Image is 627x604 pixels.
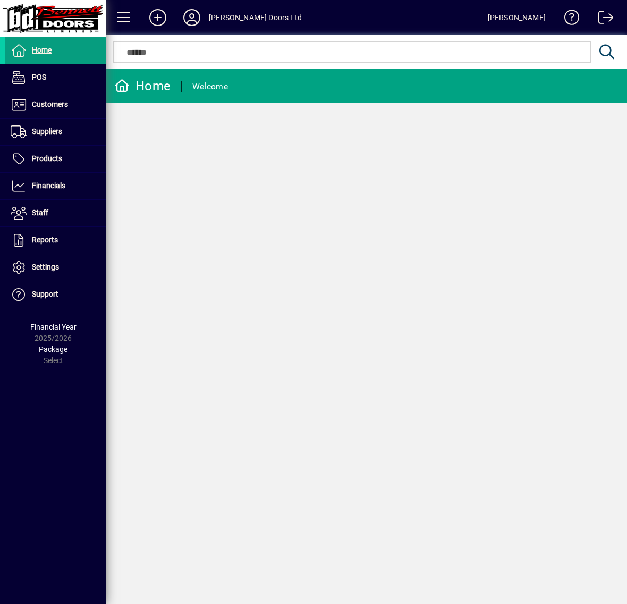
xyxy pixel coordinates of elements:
[5,91,106,118] a: Customers
[5,119,106,145] a: Suppliers
[114,78,171,95] div: Home
[32,73,46,81] span: POS
[32,208,48,217] span: Staff
[556,2,580,37] a: Knowledge Base
[32,127,62,136] span: Suppliers
[5,173,106,199] a: Financials
[32,263,59,271] span: Settings
[32,290,58,298] span: Support
[175,8,209,27] button: Profile
[30,323,77,331] span: Financial Year
[5,227,106,254] a: Reports
[5,64,106,91] a: POS
[5,146,106,172] a: Products
[32,236,58,244] span: Reports
[32,154,62,163] span: Products
[39,345,67,354] span: Package
[590,2,614,37] a: Logout
[5,254,106,281] a: Settings
[488,9,546,26] div: [PERSON_NAME]
[32,181,65,190] span: Financials
[141,8,175,27] button: Add
[32,100,68,108] span: Customers
[209,9,302,26] div: [PERSON_NAME] Doors Ltd
[5,281,106,308] a: Support
[5,200,106,226] a: Staff
[32,46,52,54] span: Home
[192,78,228,95] div: Welcome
